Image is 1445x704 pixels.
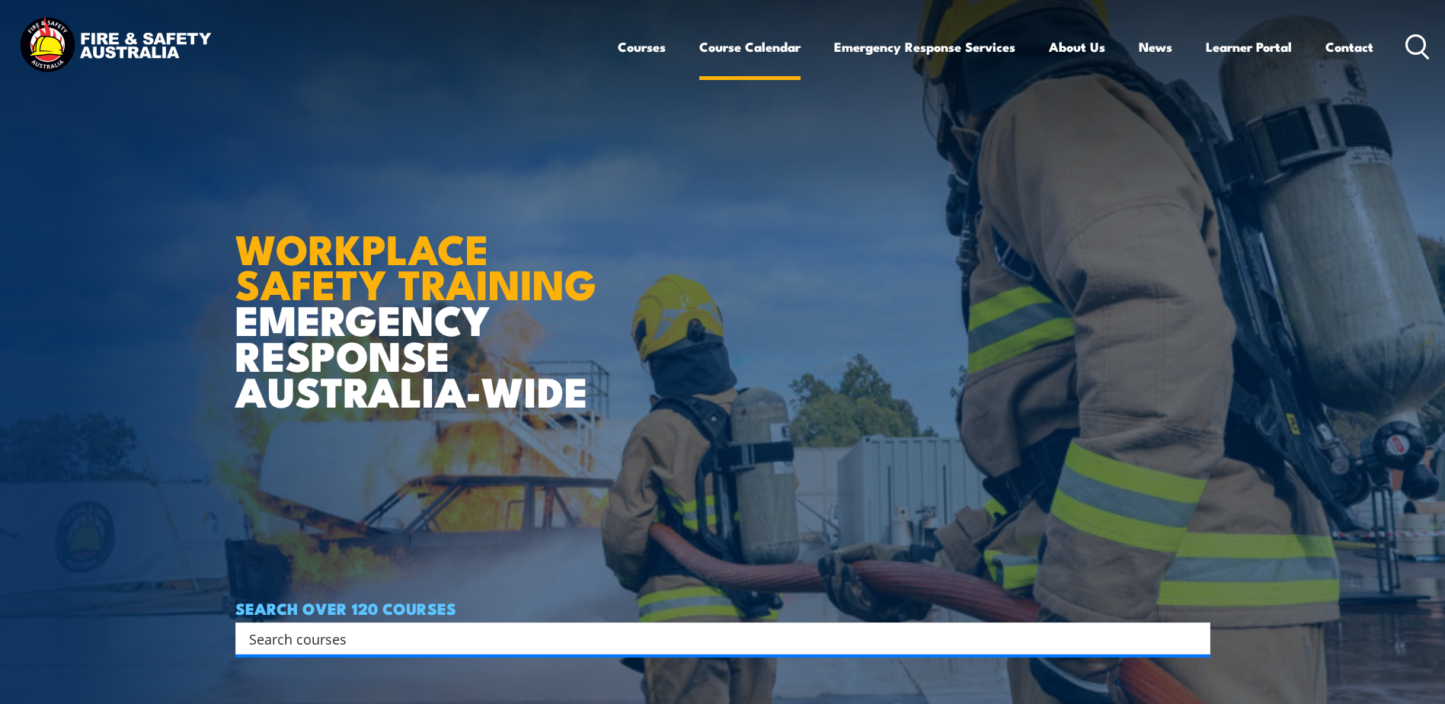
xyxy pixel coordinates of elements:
[235,216,596,315] strong: WORKPLACE SAFETY TRAINING
[252,628,1180,649] form: Search form
[699,27,801,67] a: Course Calendar
[1184,628,1205,649] button: Search magnifier button
[235,192,608,408] h1: EMERGENCY RESPONSE AUSTRALIA-WIDE
[249,627,1177,650] input: Search input
[1325,27,1373,67] a: Contact
[1049,27,1105,67] a: About Us
[834,27,1015,67] a: Emergency Response Services
[1206,27,1292,67] a: Learner Portal
[1139,27,1172,67] a: News
[618,27,666,67] a: Courses
[235,600,1210,616] h4: SEARCH OVER 120 COURSES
